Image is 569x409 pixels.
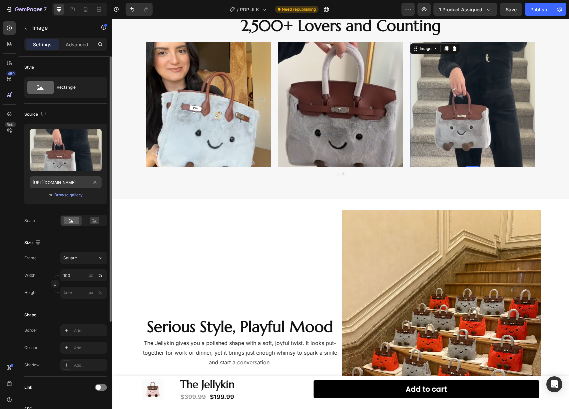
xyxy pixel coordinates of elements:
[24,312,36,318] div: Shape
[24,384,32,390] div: Link
[166,23,291,148] img: 23_0ffa3d69-f305-4d58-8931-bf0b3caeec1d.png
[29,298,227,319] h2: Serious Style, Playful Mood
[60,252,107,264] button: Square
[66,41,88,48] p: Advanced
[24,110,47,119] div: Source
[74,345,105,351] div: Add...
[74,362,105,368] div: Add...
[546,376,562,392] div: Open Intercom Messenger
[237,6,239,13] span: /
[87,271,95,279] button: %
[5,122,16,127] div: Beta
[96,271,104,279] button: px
[29,320,227,348] p: The Jellykin gives you a polished shape with a soft, joyful twist. It looks put-together for work...
[525,3,553,16] button: Publish
[44,5,47,13] p: 7
[439,6,482,13] span: 1 product assigned
[282,6,316,12] span: Need republishing
[33,41,52,48] p: Settings
[24,255,37,261] label: Frame
[24,272,35,278] label: Width
[506,7,517,12] span: Save
[112,19,569,409] iframe: Design area
[60,287,107,299] input: px%
[225,154,227,156] button: Dot
[298,23,423,148] img: 20_cf23dc93-f433-4fd1-b9b6-519c8bfc2b76.png
[530,6,547,13] div: Publish
[98,290,102,296] div: %
[24,218,35,224] div: Scale
[24,64,34,70] div: Style
[30,176,102,188] input: https://example.com/image.jpg
[30,129,102,171] img: preview-image
[24,238,42,247] div: Size
[6,71,16,76] div: 450
[34,23,159,148] img: 22_0cc64711-7ce8-44bf-a3c1-489a89821bac.png
[89,290,93,296] div: px
[126,3,153,16] div: Undo/Redo
[39,76,58,95] button: Carousel Back Arrow
[24,362,40,368] div: Shadow
[54,192,83,198] button: Browse gallery
[98,272,102,278] div: %
[74,328,105,334] div: Add...
[49,191,53,199] span: or
[63,255,77,261] span: Square
[89,272,93,278] div: px
[306,27,320,33] div: Image
[230,154,232,156] button: Dot
[24,290,37,296] label: Height
[202,362,427,380] button: <strong>Add to cart</strong>
[3,3,50,16] button: 7
[57,80,97,95] div: Rectangle
[96,289,104,297] button: px
[500,3,522,16] button: Save
[433,3,497,16] button: 1 product assigned
[24,327,37,333] div: Border
[32,24,89,32] p: Image
[60,269,107,281] input: px%
[240,6,259,13] span: PDP JLK
[87,289,95,297] button: %
[293,364,335,377] strong: Add to cart
[24,345,38,351] div: Corner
